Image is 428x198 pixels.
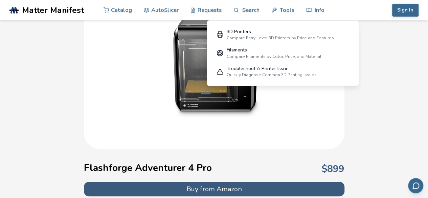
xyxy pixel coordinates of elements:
[227,29,334,35] div: 3D Printers
[212,44,354,63] a: FilamentsCompare Filaments by Color, Price, and Material
[227,72,317,77] div: Quickly Diagnose Common 3D Printing Issues
[392,4,419,17] button: Sign In
[84,182,344,196] button: Buy from Amazon
[227,54,321,59] div: Compare Filaments by Color, Price, and Material
[408,178,423,193] button: Send feedback via email
[212,62,354,81] a: Troubleshoot A Printer IssueQuickly Diagnose Common 3D Printing Issues
[227,66,317,71] div: Troubleshoot A Printer Issue
[227,36,334,40] div: Compare Entry Level 3D Printers by Price and Features
[227,47,321,53] div: Filaments
[322,163,344,174] p: $ 899
[212,25,354,44] a: 3D PrintersCompare Entry Level 3D Printers by Price and Features
[84,162,212,173] h1: Flashforge Adventurer 4 Pro
[22,5,84,15] span: Matter Manifest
